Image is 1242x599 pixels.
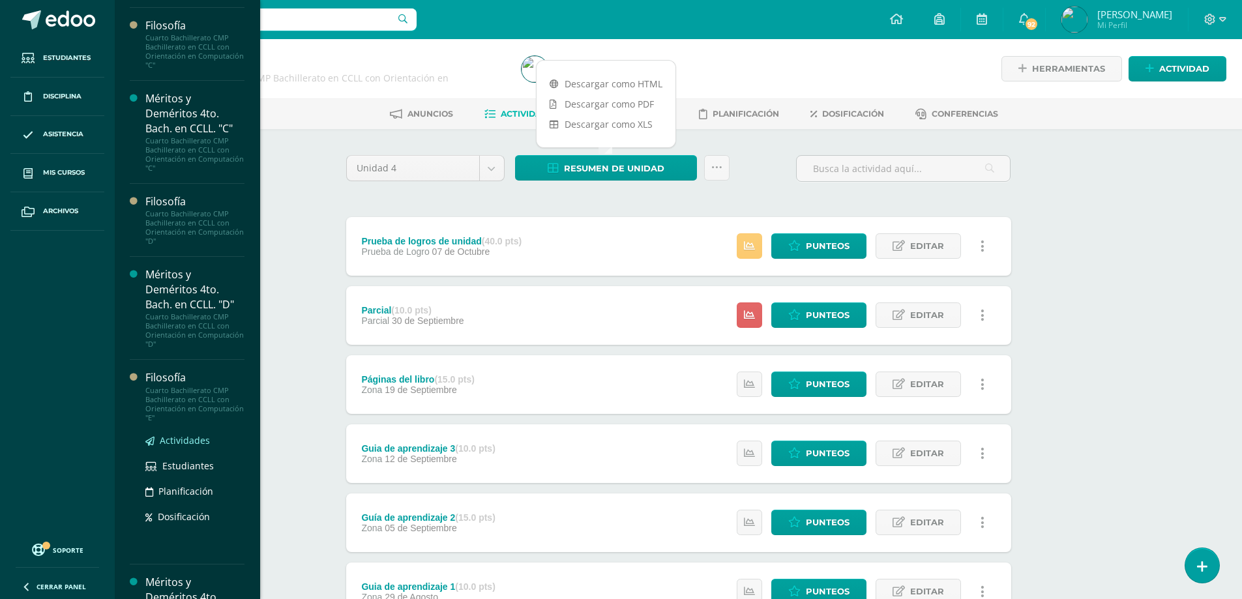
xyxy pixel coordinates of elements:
span: 19 de Septiembre [385,385,457,395]
div: Filosofía [145,18,244,33]
span: Zona [361,523,382,533]
span: Editar [910,372,944,396]
a: Punteos [771,441,866,466]
span: Archivos [43,206,78,216]
strong: (15.0 pts) [455,512,495,523]
span: Punteos [806,234,850,258]
a: Asistencia [10,116,104,154]
strong: (10.0 pts) [455,581,495,592]
a: Archivos [10,192,104,231]
span: Unidad 4 [357,156,469,181]
span: Resumen de unidad [564,156,664,181]
span: Estudiantes [162,460,214,472]
div: Cuarto Bachillerato CMP Bachillerato en CCLL con Orientación en Computación 'D' [164,72,506,96]
span: Asistencia [43,129,83,139]
img: 529e95d8c70de02c88ecaef2f0471237.png [1061,7,1087,33]
div: Méritos y Deméritos 4to. Bach. en CCLL. "C" [145,91,244,136]
div: Cuarto Bachillerato CMP Bachillerato en CCLL con Orientación en Computación "D" [145,209,244,246]
span: Disciplina [43,91,81,102]
span: Editar [910,441,944,465]
span: Soporte [53,546,83,555]
span: 92 [1024,17,1039,31]
span: Punteos [806,510,850,534]
span: 30 de Septiembre [392,315,464,326]
strong: (40.0 pts) [482,236,522,246]
a: Anuncios [390,104,453,124]
span: Prueba de Logro [361,246,429,257]
span: Dosificación [158,510,210,523]
a: Actividades [484,104,558,124]
span: 05 de Septiembre [385,523,457,533]
div: Guia de aprendizaje 1 [361,581,495,592]
a: FilosofíaCuarto Bachillerato CMP Bachillerato en CCLL con Orientación en Computación "E" [145,370,244,422]
div: Guía de aprendizaje 2 [361,512,495,523]
a: Disciplina [10,78,104,116]
a: Estudiantes [145,458,244,473]
div: Cuarto Bachillerato CMP Bachillerato en CCLL con Orientación en Computación "C" [145,136,244,173]
a: Resumen de unidad [515,155,697,181]
span: 12 de Septiembre [385,454,457,464]
span: Cerrar panel [37,582,86,591]
span: Punteos [806,441,850,465]
div: Parcial [361,305,464,315]
span: Planificación [158,485,213,497]
strong: (10.0 pts) [455,443,495,454]
a: Estudiantes [10,39,104,78]
a: Conferencias [915,104,998,124]
div: Prueba de logros de unidad [361,236,522,246]
a: Punteos [771,510,866,535]
span: Editar [910,303,944,327]
a: Planificación [145,484,244,499]
div: Méritos y Deméritos 4to. Bach. en CCLL. "D" [145,267,244,312]
strong: (10.0 pts) [391,305,431,315]
div: Filosofía [145,194,244,209]
span: Editar [910,510,944,534]
h1: Filosofía [164,53,506,72]
a: Punteos [771,302,866,328]
a: Actividades [145,433,244,448]
span: Zona [361,454,382,464]
div: Filosofía [145,370,244,385]
span: Editar [910,234,944,258]
div: Cuarto Bachillerato CMP Bachillerato en CCLL con Orientación en Computación "C" [145,33,244,70]
div: Cuarto Bachillerato CMP Bachillerato en CCLL con Orientación en Computación "D" [145,312,244,349]
a: FilosofíaCuarto Bachillerato CMP Bachillerato en CCLL con Orientación en Computación "C" [145,18,244,70]
a: Descargar como PDF [537,94,675,114]
span: Anuncios [407,109,453,119]
a: Mis cursos [10,154,104,192]
span: Dosificación [822,109,884,119]
span: Planificación [713,109,779,119]
a: Punteos [771,233,866,259]
span: Actividad [1159,57,1209,81]
a: Descargar como XLS [537,114,675,134]
span: Actividades [501,109,558,119]
a: Planificación [699,104,779,124]
a: Punteos [771,372,866,397]
a: Actividad [1129,56,1226,81]
span: Herramientas [1032,57,1105,81]
span: Zona [361,385,382,395]
a: Dosificación [810,104,884,124]
strong: (15.0 pts) [434,374,474,385]
span: Mi Perfil [1097,20,1172,31]
a: Herramientas [1001,56,1122,81]
span: Punteos [806,303,850,327]
a: Méritos y Deméritos 4to. Bach. en CCLL. "D"Cuarto Bachillerato CMP Bachillerato en CCLL con Orien... [145,267,244,349]
a: Descargar como HTML [537,74,675,94]
span: Estudiantes [43,53,91,63]
span: Parcial [361,315,389,326]
div: Guia de aprendizaje 3 [361,443,495,454]
span: Conferencias [932,109,998,119]
input: Busca la actividad aquí... [797,156,1010,181]
input: Busca un usuario... [123,8,417,31]
span: Actividades [160,434,210,446]
a: Méritos y Deméritos 4to. Bach. en CCLL. "C"Cuarto Bachillerato CMP Bachillerato en CCLL con Orien... [145,91,244,173]
a: Dosificación [145,509,244,524]
span: [PERSON_NAME] [1097,8,1172,21]
div: Páginas del libro [361,374,475,385]
a: Unidad 4 [347,156,504,181]
a: FilosofíaCuarto Bachillerato CMP Bachillerato en CCLL con Orientación en Computación "D" [145,194,244,246]
span: Punteos [806,372,850,396]
span: 07 de Octubre [432,246,490,257]
img: 529e95d8c70de02c88ecaef2f0471237.png [522,56,548,82]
